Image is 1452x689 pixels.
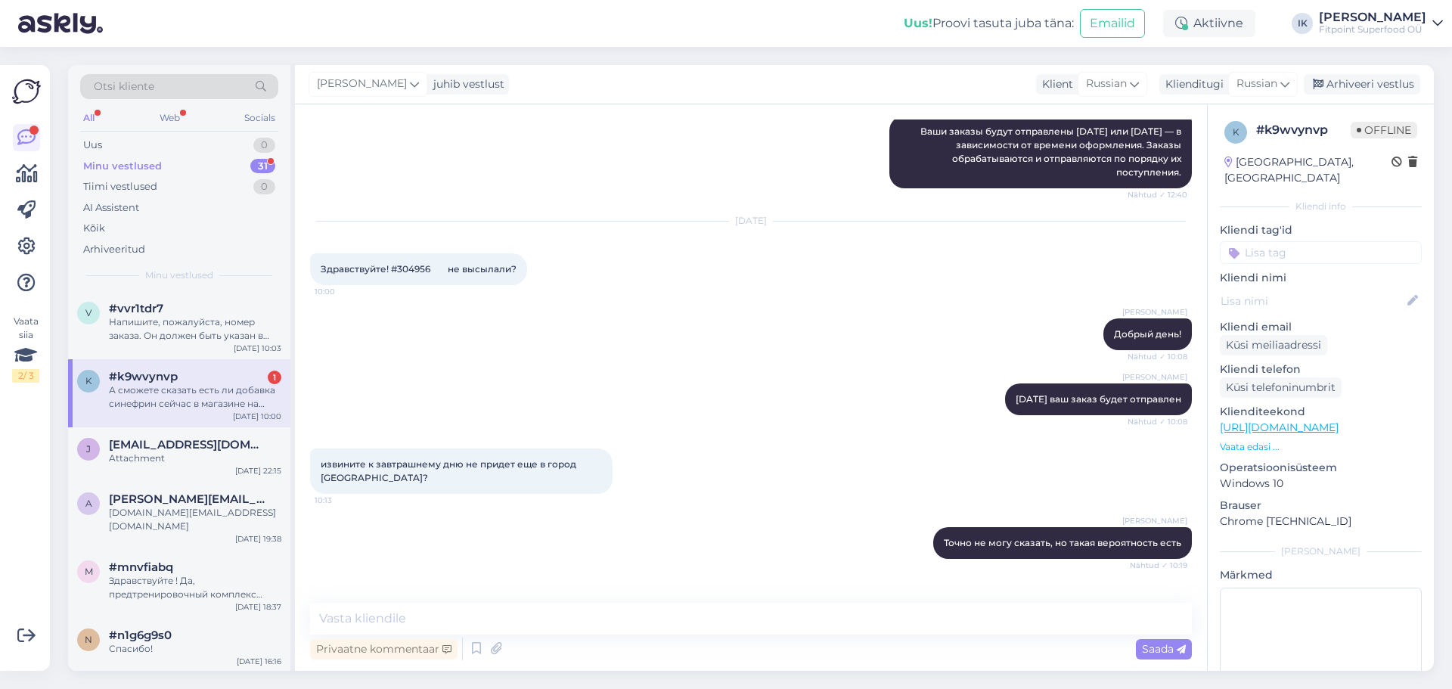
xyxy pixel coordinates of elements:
span: n [85,634,92,645]
div: IK [1292,13,1313,34]
div: Kliendi info [1220,200,1422,213]
span: Nähtud ✓ 10:19 [1130,560,1187,571]
div: [DATE] [310,214,1192,228]
span: k [85,375,92,386]
div: Küsi meiliaadressi [1220,335,1327,355]
div: Aktiivne [1163,10,1255,37]
span: 10:13 [315,495,371,506]
span: #k9wvynvp [109,370,178,383]
div: Socials [241,108,278,128]
span: [PERSON_NAME] [1122,306,1187,318]
span: Nähtud ✓ 10:08 [1128,416,1187,427]
p: Kliendi email [1220,319,1422,335]
div: Web [157,108,183,128]
div: [DATE] 10:00 [233,411,281,422]
div: [DATE] 19:38 [235,533,281,545]
p: Kliendi telefon [1220,362,1422,377]
span: Nähtud ✓ 10:08 [1128,351,1187,362]
span: #n1g6g9s0 [109,628,172,642]
div: [DATE] 16:16 [237,656,281,667]
span: Здравствуйте! #304956 не высылали? [321,263,517,275]
span: 10:00 [315,286,371,297]
span: Ваши заказы будут отправлены [DATE] или [DATE] — в зависимости от времени оформления. Заказы обра... [920,126,1184,178]
div: 0 [253,179,275,194]
span: k [1233,126,1239,138]
div: Arhiveeri vestlus [1304,74,1420,95]
div: Tiimi vestlused [83,179,157,194]
div: Vaata siia [12,315,39,383]
div: [GEOGRAPHIC_DATA], [GEOGRAPHIC_DATA] [1224,154,1391,186]
span: #vvr1tdr7 [109,302,163,315]
div: Klient [1036,76,1073,92]
span: [PERSON_NAME] [1122,515,1187,526]
div: juhib vestlust [427,76,504,92]
span: извините к завтрашнему дню не придет еще в город [GEOGRAPHIC_DATA]? [321,458,579,483]
div: Uus [83,138,102,153]
div: 0 [253,138,275,153]
a: [PERSON_NAME]Fitpoint Superfood OÜ [1319,11,1443,36]
div: 31 [250,159,275,174]
p: Kliendi nimi [1220,270,1422,286]
div: Arhiveeritud [83,242,145,257]
span: artur.rihhard@gmai.com [109,492,266,506]
p: Märkmed [1220,567,1422,583]
span: [PERSON_NAME] [1122,371,1187,383]
div: 2 / 3 [12,369,39,383]
div: Minu vestlused [83,159,162,174]
p: Brauser [1220,498,1422,514]
span: Russian [1236,76,1277,92]
b: Uus! [904,16,932,30]
input: Lisa nimi [1221,293,1404,309]
p: Windows 10 [1220,476,1422,492]
p: Chrome [TECHNICAL_ID] [1220,514,1422,529]
span: juchika@list.ru [109,438,266,452]
p: Kliendi tag'id [1220,222,1422,238]
p: Operatsioonisüsteem [1220,460,1422,476]
span: Russian [1086,76,1127,92]
span: Добрый день! [1114,328,1181,340]
img: Askly Logo [12,77,41,106]
span: Otsi kliente [94,79,154,95]
span: Точно не могу сказать, но такая вероятность есть [944,537,1181,548]
div: # k9wvynvp [1256,121,1351,139]
span: Saada [1142,642,1186,656]
p: Klienditeekond [1220,404,1422,420]
span: Minu vestlused [145,268,213,282]
span: v [85,307,92,318]
div: Attachment [109,452,281,465]
span: a [85,498,92,509]
div: Здравствуйте ! Да, предтренировочный комплекс Jack3d содержит экстракт герани как часть стимулято... [109,574,281,601]
div: [DATE] 10:03 [234,343,281,354]
input: Lisa tag [1220,241,1422,264]
span: Nähtud ✓ 12:40 [1128,189,1187,200]
div: Напишите, пожалуйста, номер заказа. Он должен быть указан в платежном пояснении [109,315,281,343]
div: 1 [268,371,281,384]
div: А сможете сказать есть ли добавка синефрин сейчас в магазине на Linnamae Lasnamae пожалуйста? [109,383,281,411]
div: [DATE] 22:15 [235,465,281,476]
div: [PERSON_NAME] [1319,11,1426,23]
div: Klienditugi [1159,76,1224,92]
div: Fitpoint Superfood OÜ [1319,23,1426,36]
div: [DOMAIN_NAME][EMAIL_ADDRESS][DOMAIN_NAME] [109,506,281,533]
span: m [85,566,93,577]
span: [DATE] ваш заказ будет отправлен [1016,393,1181,405]
div: [DATE] 18:37 [235,601,281,613]
div: [PERSON_NAME] [1220,545,1422,558]
button: Emailid [1080,9,1145,38]
div: AI Assistent [83,200,139,216]
div: All [80,108,98,128]
span: #mnvfiabq [109,560,173,574]
span: j [86,443,91,455]
div: Privaatne kommentaar [310,639,458,660]
span: Offline [1351,122,1417,138]
a: [URL][DOMAIN_NAME] [1220,421,1339,434]
div: Küsi telefoninumbrit [1220,377,1342,398]
div: Спасибо! [109,642,281,656]
span: [PERSON_NAME] [317,76,407,92]
p: Vaata edasi ... [1220,440,1422,454]
div: Proovi tasuta juba täna: [904,14,1074,33]
div: Kõik [83,221,105,236]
